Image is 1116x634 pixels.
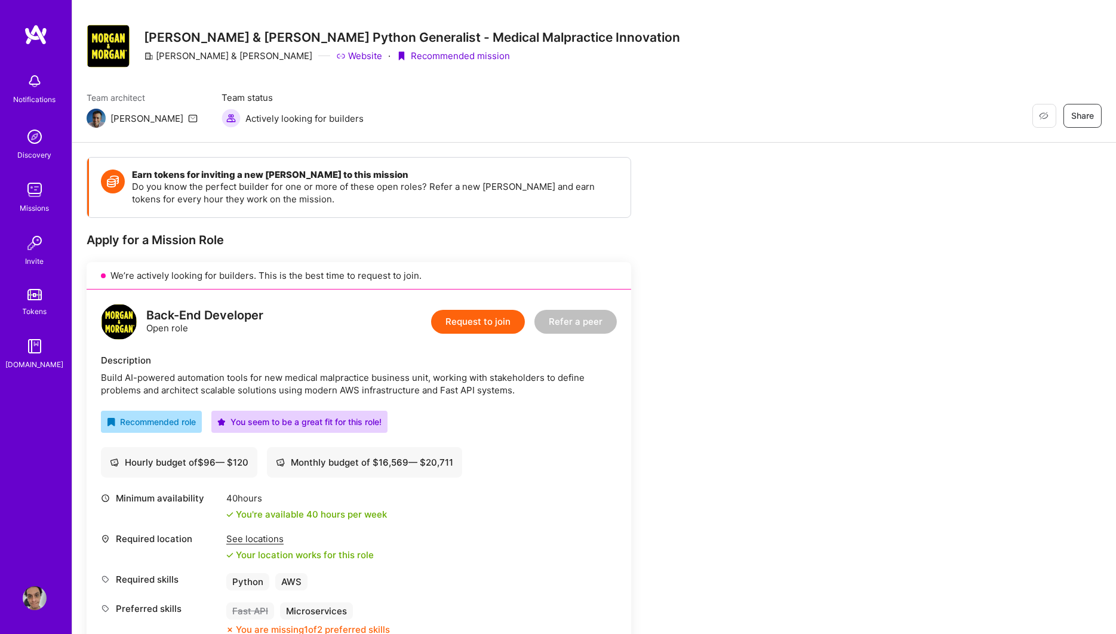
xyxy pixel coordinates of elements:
div: [PERSON_NAME] [110,112,183,125]
h3: [PERSON_NAME] & [PERSON_NAME] Python Generalist - Medical Malpractice Innovation [144,30,680,45]
img: logo [24,24,48,45]
div: · [388,50,391,62]
h4: Earn tokens for inviting a new [PERSON_NAME] to this mission [132,170,619,180]
div: Fast API [226,602,274,620]
button: Share [1063,104,1102,128]
img: Token icon [101,170,125,193]
div: Preferred skills [101,602,220,615]
img: teamwork [23,178,47,202]
div: We’re actively looking for builders. This is the best time to request to join. [87,262,631,290]
div: Notifications [14,93,56,106]
i: icon CloseOrange [226,626,233,633]
i: icon Check [226,552,233,559]
div: Recommended mission [396,50,510,62]
div: Apply for a Mission Role [87,232,631,248]
div: [PERSON_NAME] & [PERSON_NAME] [144,50,312,62]
div: Hourly budget of $ 96 — $ 120 [110,456,248,469]
div: Open role [146,309,263,334]
div: Back-End Developer [146,309,263,322]
div: Monthly budget of $ 16,569 — $ 20,711 [276,456,453,469]
div: Recommended role [107,416,196,428]
div: You seem to be a great fit for this role! [217,416,382,428]
img: Team Architect [87,109,106,128]
img: bell [23,69,47,93]
img: logo [101,304,137,340]
p: Do you know the perfect builder for one or more of these open roles? Refer a new [PERSON_NAME] an... [132,180,619,205]
i: icon RecommendedBadge [107,418,115,426]
div: Missions [20,202,50,214]
div: Microservices [280,602,353,620]
i: icon Cash [110,458,119,467]
i: icon Mail [188,113,198,123]
div: Build AI-powered automation tools for new medical malpractice business unit, working with stakeho... [101,371,617,396]
img: Actively looking for builders [222,109,241,128]
div: 40 hours [226,492,387,504]
div: Invite [26,255,44,267]
span: Share [1071,110,1094,122]
div: Python [226,573,269,590]
i: icon Tag [101,575,110,584]
i: icon Tag [101,604,110,613]
img: tokens [27,289,42,300]
img: Invite [23,231,47,255]
i: icon Location [101,534,110,543]
img: User Avatar [23,586,47,610]
button: Request to join [431,310,525,334]
img: discovery [23,125,47,149]
div: [DOMAIN_NAME] [6,358,64,371]
div: Your location works for this role [226,549,374,561]
div: Description [101,354,617,367]
div: See locations [226,533,374,545]
div: You're available 40 hours per week [226,508,387,521]
i: icon PurpleStar [217,418,226,426]
button: Refer a peer [534,310,617,334]
i: icon Check [226,511,233,518]
a: User Avatar [20,586,50,610]
i: icon PurpleRibbon [396,51,406,61]
div: Discovery [18,149,52,161]
div: Required location [101,533,220,545]
i: icon EyeClosed [1039,111,1049,121]
div: Minimum availability [101,492,220,504]
i: icon Cash [276,458,285,467]
span: Team status [222,91,364,104]
div: Tokens [23,305,47,318]
i: icon CompanyGray [144,51,153,61]
span: Actively looking for builders [245,112,364,125]
img: Company Logo [87,24,130,67]
span: Team architect [87,91,198,104]
img: guide book [23,334,47,358]
i: icon Clock [101,494,110,503]
div: AWS [275,573,308,590]
a: Website [336,50,382,62]
div: Required skills [101,573,220,586]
